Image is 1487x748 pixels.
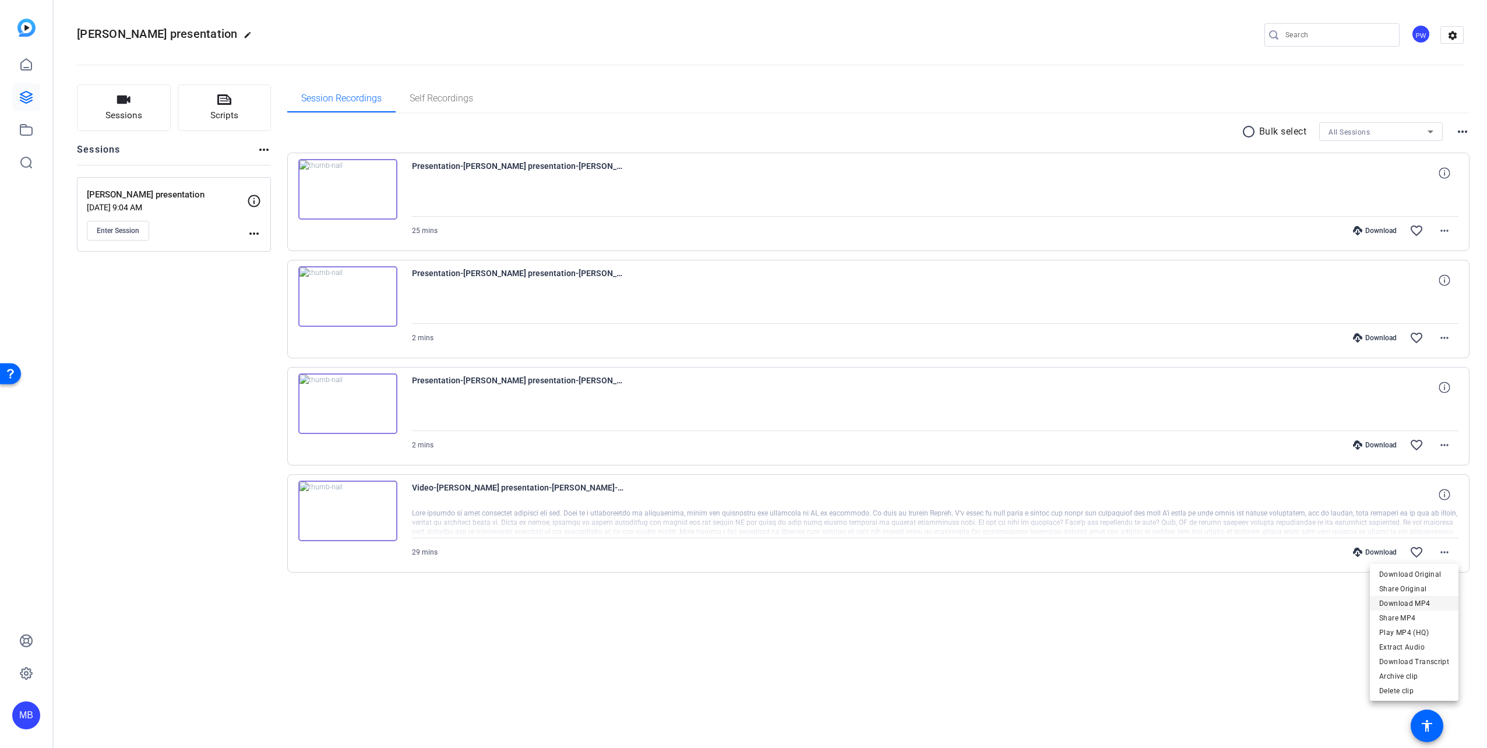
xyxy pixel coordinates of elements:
[1379,597,1449,611] span: Download MP4
[1379,684,1449,698] span: Delete clip
[1379,611,1449,625] span: Share MP4
[1379,567,1449,581] span: Download Original
[1379,655,1449,669] span: Download Transcript
[1379,669,1449,683] span: Archive clip
[1379,582,1449,596] span: Share Original
[1379,640,1449,654] span: Extract Audio
[1379,626,1449,640] span: Play MP4 (HQ)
